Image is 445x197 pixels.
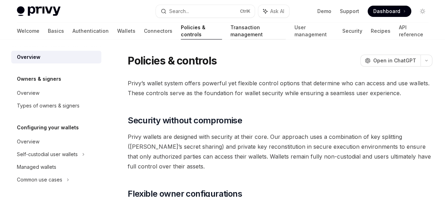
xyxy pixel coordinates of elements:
span: Ask AI [270,8,284,15]
a: Recipes [371,23,390,39]
a: Transaction management [230,23,286,39]
button: Open in ChatGPT [360,55,420,67]
button: Toggle dark mode [417,6,428,17]
span: Open in ChatGPT [373,57,416,64]
a: Overview [11,135,101,148]
h5: Configuring your wallets [17,123,79,132]
a: User management [294,23,333,39]
div: Self-custodial user wallets [17,150,78,159]
span: Ctrl K [240,8,250,14]
a: Connectors [144,23,172,39]
a: Basics [48,23,64,39]
button: Search...CtrlK [156,5,255,18]
span: Privy’s wallet system offers powerful yet flexible control options that determine who can access ... [128,78,432,98]
a: API reference [399,23,428,39]
h5: Owners & signers [17,75,61,83]
a: Demo [317,8,331,15]
a: Types of owners & signers [11,99,101,112]
h1: Policies & controls [128,54,217,67]
a: Authentication [72,23,109,39]
a: Overview [11,51,101,63]
img: light logo [17,6,61,16]
a: Support [340,8,359,15]
a: Welcome [17,23,39,39]
span: Privy wallets are designed with security at their core. Our approach uses a combination of key sp... [128,132,432,171]
a: Dashboard [368,6,411,17]
div: Overview [17,137,39,146]
a: Security [342,23,362,39]
div: Common use cases [17,176,62,184]
div: Overview [17,53,40,61]
span: Security without compromise [128,115,242,126]
button: Ask AI [258,5,289,18]
div: Search... [169,7,189,16]
span: Dashboard [373,8,400,15]
a: Policies & controls [181,23,222,39]
div: Overview [17,89,39,97]
a: Overview [11,87,101,99]
a: Managed wallets [11,161,101,173]
div: Managed wallets [17,163,56,171]
div: Types of owners & signers [17,101,80,110]
a: Wallets [117,23,135,39]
